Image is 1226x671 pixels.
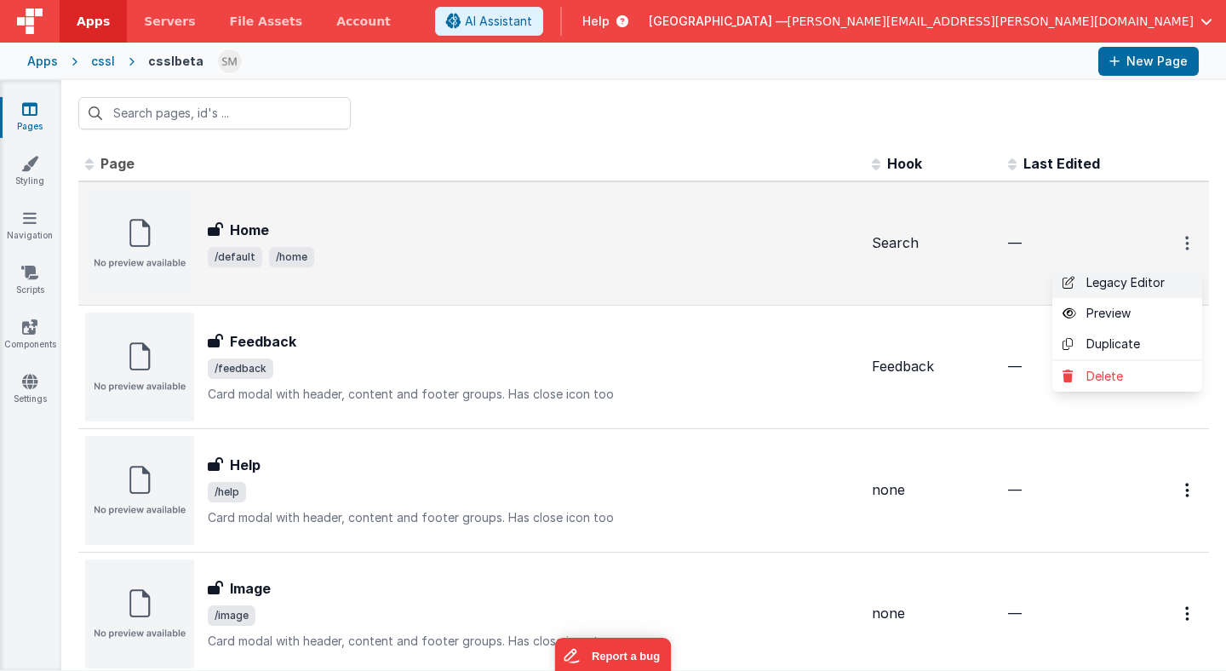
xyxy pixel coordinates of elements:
span: File Assets [230,13,303,30]
a: Delete [1052,361,1202,392]
span: AI Assistant [465,13,532,30]
span: [PERSON_NAME][EMAIL_ADDRESS][PERSON_NAME][DOMAIN_NAME] [788,13,1194,30]
a: Preview [1052,298,1202,329]
span: Help [582,13,610,30]
a: Legacy Editor [1052,267,1202,298]
a: Duplicate [1052,329,1202,361]
span: Apps [77,13,110,30]
div: Options [1052,267,1202,392]
button: [GEOGRAPHIC_DATA] — [PERSON_NAME][EMAIL_ADDRESS][PERSON_NAME][DOMAIN_NAME] [649,13,1212,30]
span: Servers [144,13,195,30]
button: AI Assistant [435,7,543,36]
span: [GEOGRAPHIC_DATA] — [649,13,788,30]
